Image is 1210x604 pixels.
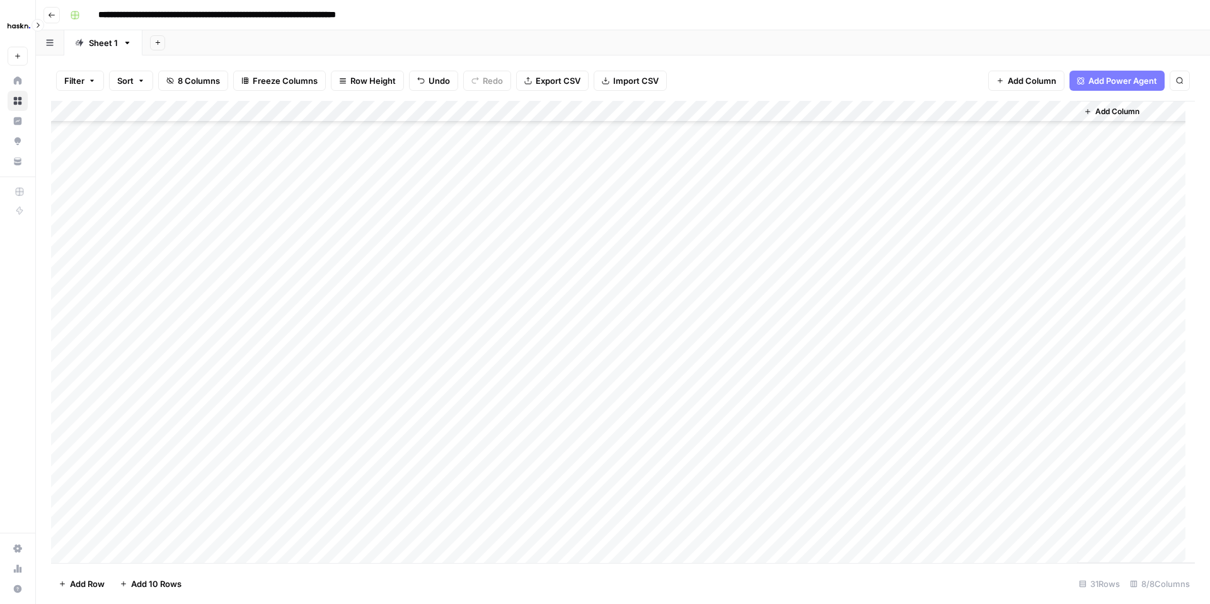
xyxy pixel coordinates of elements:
button: 8 Columns [158,71,228,91]
span: Freeze Columns [253,74,318,87]
button: Freeze Columns [233,71,326,91]
span: Add Column [1095,106,1139,117]
span: Add Column [1008,74,1056,87]
button: Redo [463,71,511,91]
button: Help + Support [8,579,28,599]
a: Settings [8,538,28,559]
button: Add Power Agent [1069,71,1165,91]
span: Undo [429,74,450,87]
button: Add Column [1079,103,1144,120]
a: Insights [8,111,28,131]
button: Add Row [51,574,112,594]
div: 31 Rows [1074,574,1125,594]
span: Add Power Agent [1088,74,1157,87]
a: Your Data [8,151,28,171]
span: 8 Columns [178,74,220,87]
a: Usage [8,559,28,579]
img: Haskn Logo [8,15,30,37]
button: Undo [409,71,458,91]
a: Home [8,71,28,91]
span: Filter [64,74,84,87]
span: Add Row [70,578,105,590]
span: Export CSV [536,74,580,87]
button: Sort [109,71,153,91]
button: Export CSV [516,71,589,91]
button: Row Height [331,71,404,91]
span: Import CSV [613,74,659,87]
button: Add Column [988,71,1064,91]
span: Add 10 Rows [131,578,181,590]
button: Import CSV [594,71,667,91]
a: Sheet 1 [64,30,142,55]
div: Sheet 1 [89,37,118,49]
div: 8/8 Columns [1125,574,1195,594]
span: Row Height [350,74,396,87]
button: Add 10 Rows [112,574,189,594]
span: Redo [483,74,503,87]
button: Workspace: Haskn [8,10,28,42]
button: Filter [56,71,104,91]
a: Browse [8,91,28,111]
span: Sort [117,74,134,87]
a: Opportunities [8,131,28,151]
